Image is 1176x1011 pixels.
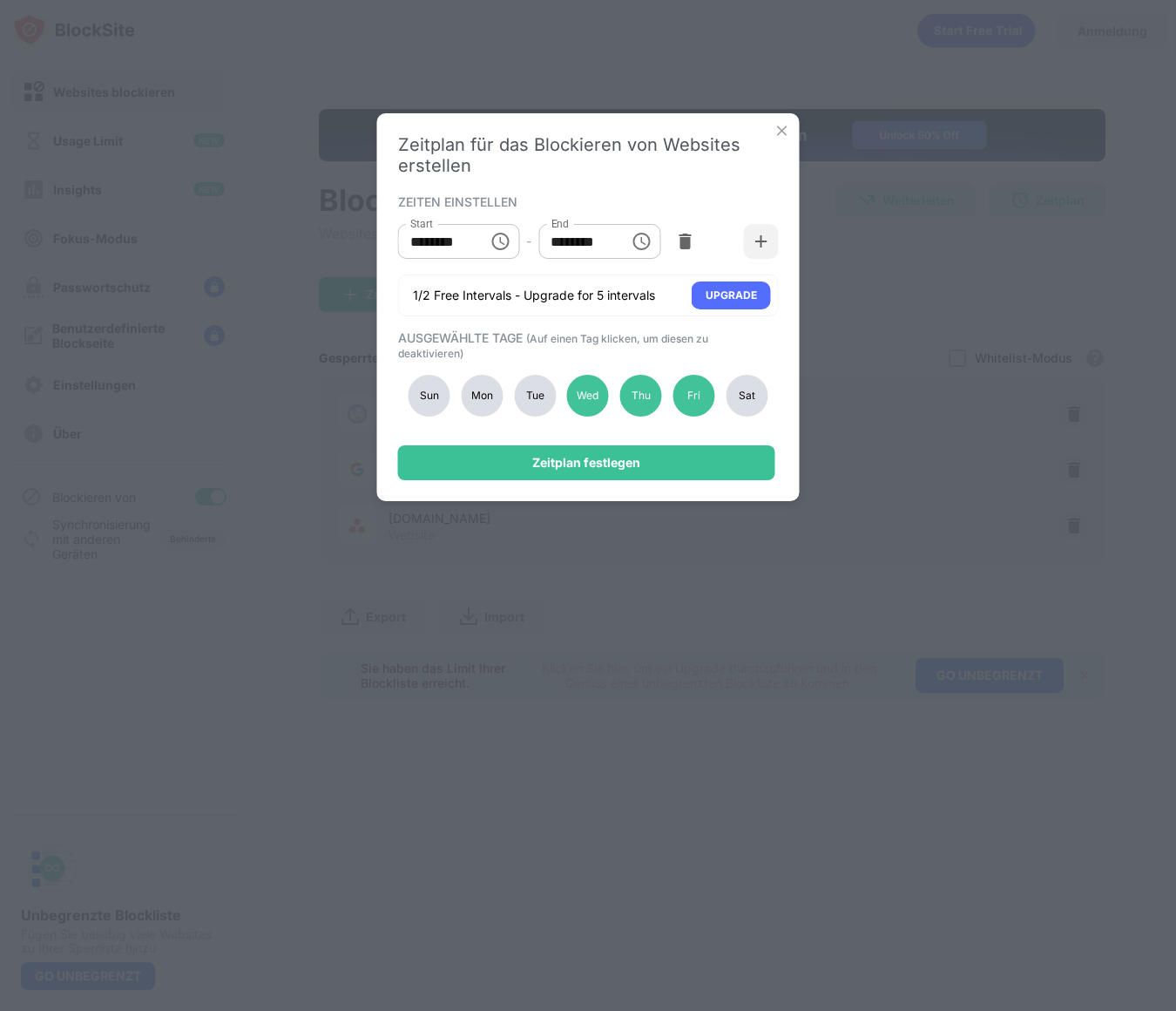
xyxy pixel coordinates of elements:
div: Mon [461,375,503,417]
button: Choose time, selected time is 8:00 AM [483,224,517,259]
div: Tue [514,375,556,417]
div: Sun [409,375,450,417]
div: AUSGEWÄHLTE TAGE [398,330,774,360]
div: Zeitplan festlegen [532,456,640,470]
button: Choose time, selected time is 4:55 PM [624,224,659,259]
label: End [551,216,569,231]
div: 1/2 Free Intervals - Upgrade for 5 intervals [413,287,655,304]
div: Zeitplan für das Blockieren von Websites erstellen [398,134,779,176]
span: (Auf einen Tag klicken, um diesen zu deaktivieren) [398,332,708,360]
img: x-button.svg [774,122,791,139]
div: ZEITEN EINSTELLEN [398,194,774,208]
label: Start [410,216,433,231]
div: Thu [620,375,662,417]
div: Fri [673,375,715,417]
div: Sat [726,375,767,417]
div: - [526,232,531,251]
div: UPGRADE [706,287,757,304]
div: Wed [567,375,609,417]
